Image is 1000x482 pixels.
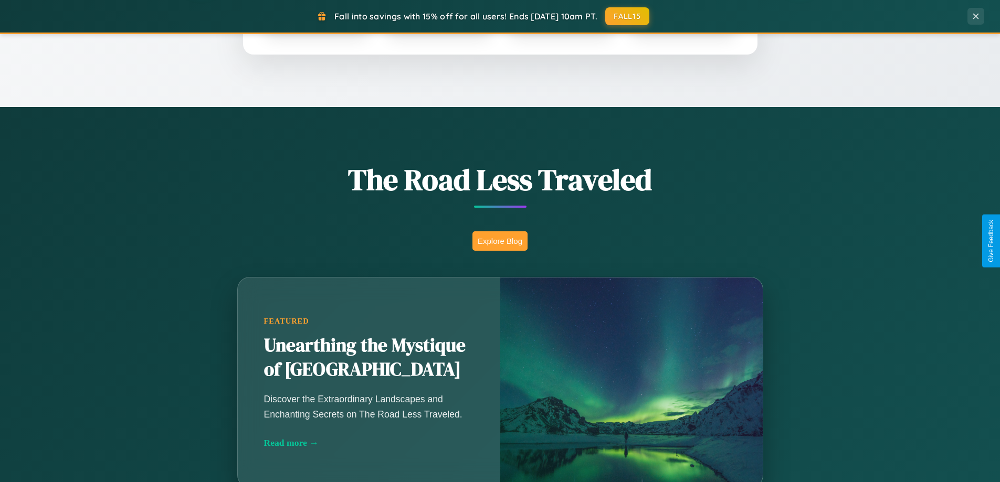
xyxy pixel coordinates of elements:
button: FALL15 [605,7,649,25]
div: Featured [264,317,474,326]
button: Explore Blog [472,231,528,251]
span: Fall into savings with 15% off for all users! Ends [DATE] 10am PT. [334,11,597,22]
p: Discover the Extraordinary Landscapes and Enchanting Secrets on The Road Less Traveled. [264,392,474,421]
div: Give Feedback [987,220,995,262]
div: Read more → [264,437,474,448]
h2: Unearthing the Mystique of [GEOGRAPHIC_DATA] [264,334,474,382]
h1: The Road Less Traveled [185,159,815,200]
